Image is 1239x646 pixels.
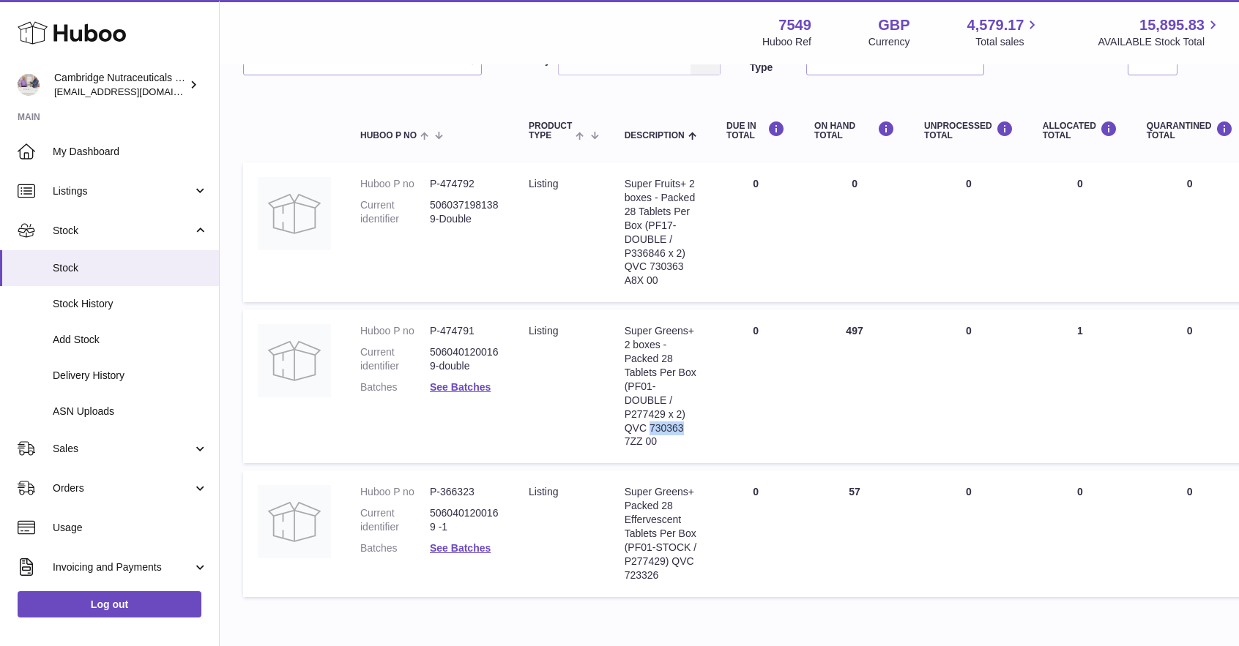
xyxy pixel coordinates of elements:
[360,541,430,555] dt: Batches
[430,198,499,226] dd: 5060371981389-Double
[18,74,40,96] img: qvc@camnutra.com
[1187,486,1193,497] span: 0
[430,542,491,554] a: See Batches
[712,309,800,463] td: 0
[800,309,909,463] td: 497
[360,198,430,226] dt: Current identifier
[360,324,430,338] dt: Huboo P no
[625,324,697,448] div: Super Greens+ 2 boxes - Packed 28 Tablets Per Box (PF01-DOUBLE / P277429 x 2) QVC 730363 7ZZ 00
[625,485,697,582] div: Super Greens+ Packed 28 Effervescent Tablets Per Box (PF01-STOCK / P277429) QVC 723326
[258,485,331,558] img: product image
[53,184,193,198] span: Listings
[53,145,208,159] span: My Dashboard
[53,560,193,574] span: Invoicing and Payments
[1147,121,1233,140] div: QUARANTINED Total
[53,261,208,275] span: Stock
[54,86,215,97] span: [EMAIL_ADDRESS][DOMAIN_NAME]
[800,162,909,302] td: 0
[529,178,558,189] span: listing
[430,485,499,499] dd: P-366323
[53,521,208,535] span: Usage
[814,121,895,140] div: ON HAND Total
[54,71,186,99] div: Cambridge Nutraceuticals Ltd
[967,15,1024,35] span: 4,579.17
[53,481,193,495] span: Orders
[909,309,1028,463] td: 0
[18,591,201,617] a: Log out
[258,177,331,250] img: product image
[967,15,1041,49] a: 4,579.17 Total sales
[909,162,1028,302] td: 0
[529,121,572,140] span: Product Type
[1098,15,1221,49] a: 15,895.83 AVAILABLE Stock Total
[778,15,811,35] strong: 7549
[53,333,208,347] span: Add Stock
[800,470,909,596] td: 57
[1043,121,1117,140] div: ALLOCATED Total
[712,470,800,596] td: 0
[360,177,430,191] dt: Huboo P no
[53,405,208,418] span: ASN Uploads
[430,324,499,338] dd: P-474791
[1187,325,1193,337] span: 0
[1187,178,1193,189] span: 0
[726,121,785,140] div: DUE IN TOTAL
[975,35,1041,49] span: Total sales
[360,380,430,394] dt: Batches
[53,224,193,238] span: Stock
[529,325,558,337] span: listing
[868,35,910,49] div: Currency
[258,324,331,397] img: product image
[360,506,430,534] dt: Current identifier
[53,442,193,456] span: Sales
[1139,15,1205,35] span: 15,895.83
[712,162,800,302] td: 0
[430,506,499,534] dd: 5060401200169 -1
[1098,35,1221,49] span: AVAILABLE Stock Total
[430,177,499,191] dd: P-474792
[625,131,685,140] span: Description
[625,177,697,288] div: Super Fruits+ 2 boxes - Packed 28 Tablets Per Box (PF17-DOUBLE / P336846 x 2) QVC 730363 A8X 00
[360,131,417,140] span: Huboo P no
[909,470,1028,596] td: 0
[430,345,499,373] dd: 5060401200169-double
[53,369,208,383] span: Delivery History
[1028,470,1132,596] td: 0
[1028,162,1132,302] td: 0
[762,35,811,49] div: Huboo Ref
[360,485,430,499] dt: Huboo P no
[529,486,558,497] span: listing
[430,381,491,393] a: See Batches
[924,121,1013,140] div: UNPROCESSED Total
[1028,309,1132,463] td: 1
[360,345,430,373] dt: Current identifier
[53,297,208,311] span: Stock History
[878,15,909,35] strong: GBP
